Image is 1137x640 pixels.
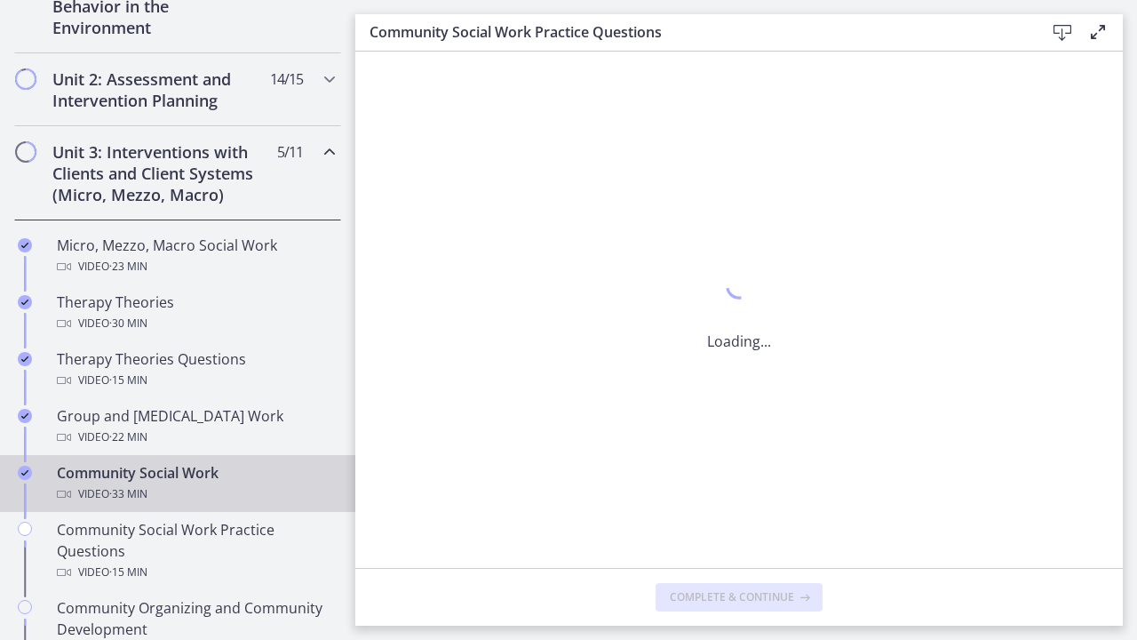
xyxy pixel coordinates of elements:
[656,583,823,612] button: Complete & continue
[57,370,334,391] div: Video
[109,313,147,334] span: · 30 min
[57,562,334,583] div: Video
[109,370,147,391] span: · 15 min
[109,256,147,277] span: · 23 min
[57,235,334,277] div: Micro, Mezzo, Macro Social Work
[18,295,32,309] i: Completed
[270,68,303,90] span: 14 / 15
[18,466,32,480] i: Completed
[57,484,334,505] div: Video
[370,21,1016,43] h3: Community Social Work Practice Questions
[57,313,334,334] div: Video
[57,427,334,448] div: Video
[18,352,32,366] i: Completed
[18,409,32,423] i: Completed
[707,331,771,352] p: Loading...
[57,405,334,448] div: Group and [MEDICAL_DATA] Work
[109,427,147,448] span: · 22 min
[57,256,334,277] div: Video
[57,348,334,391] div: Therapy Theories Questions
[57,462,334,505] div: Community Social Work
[109,484,147,505] span: · 33 min
[57,292,334,334] div: Therapy Theories
[670,590,794,604] span: Complete & continue
[707,268,771,309] div: 1
[52,68,269,111] h2: Unit 2: Assessment and Intervention Planning
[277,141,303,163] span: 5 / 11
[52,141,269,205] h2: Unit 3: Interventions with Clients and Client Systems (Micro, Mezzo, Macro)
[18,238,32,252] i: Completed
[57,519,334,583] div: Community Social Work Practice Questions
[109,562,147,583] span: · 15 min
